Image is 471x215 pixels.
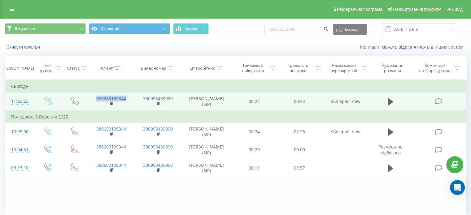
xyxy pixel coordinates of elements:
[173,23,209,34] button: Графік
[277,123,322,141] td: 02:23
[96,144,126,150] a: 380683139344
[328,63,360,73] div: Назва схеми переадресації
[11,95,28,107] div: 11:20:23
[232,159,277,177] td: 00:11
[232,141,277,159] td: 00:20
[141,66,166,71] div: Бізнес номер
[282,63,313,73] div: Тривалість розмови
[277,92,322,111] td: 00:54
[333,24,367,35] button: Експорт
[67,66,80,71] div: Статус
[452,7,463,12] span: Вихід
[277,159,322,177] td: 01:57
[264,24,330,35] input: Пошук за номером
[322,123,369,141] td: Кійсервіс new
[143,126,173,132] a: 380993439990
[143,162,173,168] a: 380993439990
[181,123,232,141] td: [PERSON_NAME] (SIP)
[96,126,126,132] a: 380683139344
[232,92,277,111] td: 00:24
[374,63,411,73] div: Аудіозапис розмови
[96,96,126,101] a: 380683139344
[39,63,54,73] div: Тип дзвінка
[181,159,232,177] td: [PERSON_NAME] (SIP)
[378,144,403,155] span: Розмова не відбулась
[89,23,170,34] button: Основний
[232,123,277,141] td: 00:24
[11,162,28,174] div: 09:13:10
[143,96,173,101] a: 380993439990
[5,23,86,34] button: Всі дзвінки
[360,44,466,50] a: Коли дані можуть відрізнятися вiд інших систем
[11,144,28,156] div: 10:04:31
[5,80,466,92] td: Сьогодні
[96,162,126,168] a: 380683139344
[322,92,369,111] td: Кійсервіс new
[143,144,173,150] a: 380993439990
[393,7,441,12] span: Налаштування профілю
[190,66,215,71] div: Співробітник
[181,141,232,159] td: [PERSON_NAME] (SIP)
[337,7,382,12] span: Реферальна програма
[15,26,35,31] span: Всі дзвінки
[185,27,197,31] span: Графік
[101,66,113,71] div: Клієнт
[3,66,34,71] div: [PERSON_NAME]
[277,141,322,159] td: 00:00
[450,180,465,195] div: Open Intercom Messenger
[5,111,466,123] td: Понеділок, 8 Вересня 2025
[11,126,28,138] div: 10:05:08
[5,44,43,50] button: Скинути фільтри
[416,63,453,73] div: Коментар/категорія дзвінка
[238,63,268,73] div: Тривалість очікування
[181,92,232,111] td: [PERSON_NAME] (SIP)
